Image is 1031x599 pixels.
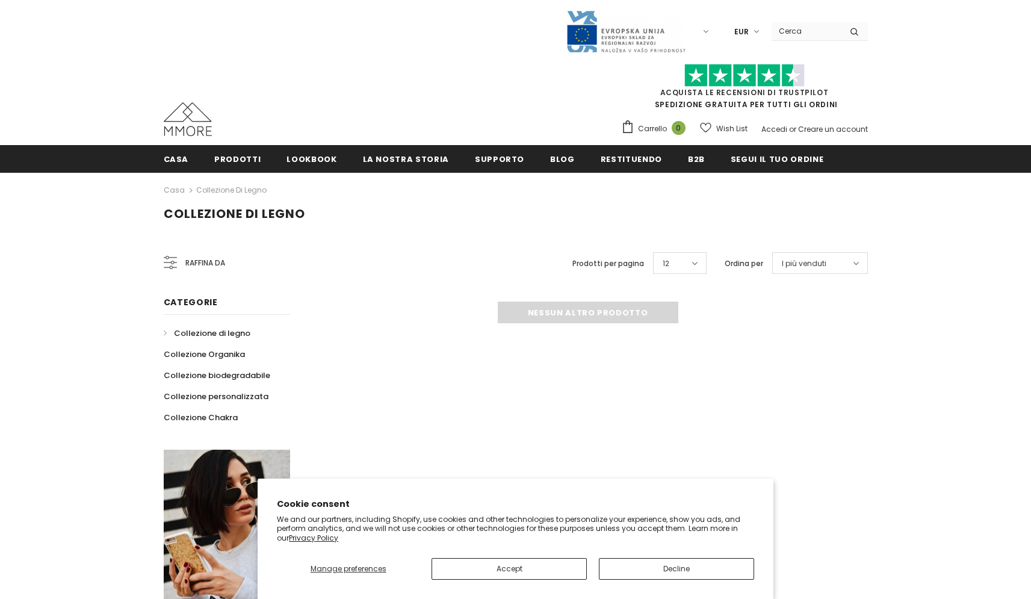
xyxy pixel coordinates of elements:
label: Ordina per [725,258,763,270]
span: Collezione personalizzata [164,391,268,402]
span: Collezione biodegradabile [164,370,270,381]
span: Manage preferences [311,563,386,574]
span: Lookbook [286,154,336,165]
span: Collezione di legno [164,205,305,222]
a: Restituendo [601,145,662,172]
input: Search Site [772,22,841,40]
a: Blog [550,145,575,172]
span: Collezione di legno [174,327,250,339]
img: Casi MMORE [164,102,212,136]
a: Casa [164,145,189,172]
a: Prodotti [214,145,261,172]
span: Casa [164,154,189,165]
span: Restituendo [601,154,662,165]
span: Wish List [716,123,748,135]
a: Collezione Chakra [164,407,238,428]
span: La nostra storia [363,154,449,165]
a: Privacy Policy [289,533,338,543]
a: Collezione biodegradabile [164,365,270,386]
a: Wish List [700,118,748,139]
a: Acquista le recensioni di TrustPilot [660,87,829,98]
a: Segui il tuo ordine [731,145,823,172]
span: 12 [663,258,669,270]
button: Manage preferences [277,558,420,580]
a: Collezione Organika [164,344,245,365]
a: Lookbook [286,145,336,172]
a: Accedi [761,124,787,134]
p: We and our partners, including Shopify, use cookies and other technologies to personalize your ex... [277,515,754,543]
a: Javni Razpis [566,26,686,36]
span: Blog [550,154,575,165]
span: B2B [688,154,705,165]
a: Collezione di legno [164,323,250,344]
span: or [789,124,796,134]
a: Carrello 0 [621,120,692,138]
span: supporto [475,154,524,165]
button: Decline [599,558,754,580]
span: EUR [734,26,749,38]
span: Segui il tuo ordine [731,154,823,165]
img: Fidati di Pilot Stars [684,64,805,87]
span: 0 [672,121,686,135]
a: Casa [164,183,185,197]
a: Creare un account [798,124,868,134]
img: Javni Razpis [566,10,686,54]
a: La nostra storia [363,145,449,172]
span: Categorie [164,296,218,308]
button: Accept [432,558,587,580]
span: I più venduti [782,258,826,270]
span: Prodotti [214,154,261,165]
label: Prodotti per pagina [572,258,644,270]
a: Collezione di legno [196,185,267,195]
span: Carrello [638,123,667,135]
a: B2B [688,145,705,172]
a: supporto [475,145,524,172]
h2: Cookie consent [277,498,754,511]
span: Raffina da [185,256,225,270]
span: Collezione Organika [164,349,245,360]
span: SPEDIZIONE GRATUITA PER TUTTI GLI ORDINI [621,69,868,110]
span: Collezione Chakra [164,412,238,423]
a: Collezione personalizzata [164,386,268,407]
